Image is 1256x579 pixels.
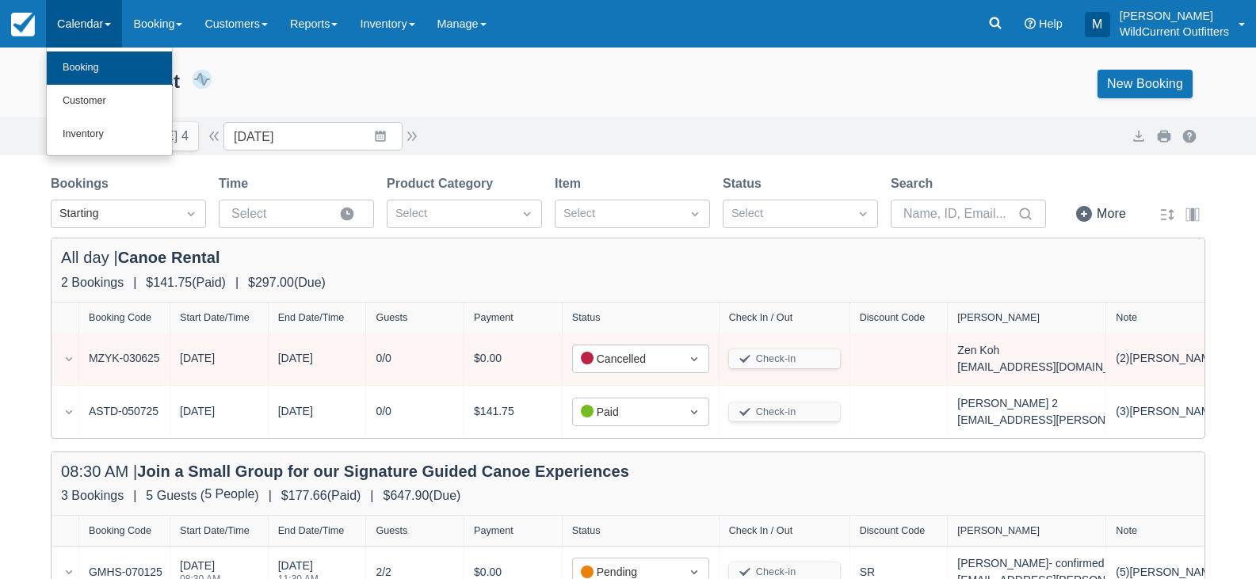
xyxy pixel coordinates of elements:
div: 0/0 [376,342,454,375]
div: [DATE] [180,403,215,426]
div: Note [1116,525,1137,536]
div: 0/0 [376,395,454,429]
div: ( ) [200,486,259,502]
div: Cancelled [581,350,672,368]
div: [DATE] [278,403,313,426]
span: Dropdown icon [687,206,703,222]
strong: Canoe Rental [118,249,220,266]
div: $177.66 ( Paid ) [281,486,361,505]
a: Booking [47,51,172,85]
div: [PERSON_NAME] 2 [957,395,1235,412]
div: 2 Bookings [61,273,124,292]
div: All day | [61,248,220,268]
input: Date [223,122,403,150]
div: Check In / Out [729,525,793,536]
div: $647.90 ( Due ) [384,486,461,505]
div: End Date/Time [278,525,345,536]
div: Check In / Out [729,312,793,323]
div: $141.75 [474,395,552,429]
a: [EMAIL_ADDRESS][DOMAIN_NAME] [957,360,1143,373]
div: Guests [376,525,407,536]
div: $297.00 ( Due ) [248,273,326,292]
div: Status [572,525,601,536]
div: Note [1116,312,1137,323]
div: [DATE] [278,350,313,373]
span: Dropdown icon [519,206,535,222]
span: Dropdown icon [686,351,702,367]
div: Status [572,312,601,323]
input: Select [231,200,336,228]
div: Start Date/Time [180,525,250,536]
img: checkfront-main-nav-mini-logo.png [11,13,35,36]
button: More [1071,200,1132,228]
label: Item [555,174,587,193]
div: [DATE] [180,350,215,373]
button: Check-in [729,402,840,421]
label: Status [723,174,768,193]
div: Guests [376,312,407,323]
div: | [361,486,383,505]
div: Start Date/Time [180,312,250,323]
p: WildCurrent Outfitters [1120,24,1229,40]
span: 5 People [204,486,254,502]
span: Help [1039,17,1063,30]
div: Discount Code [860,312,926,323]
div: [PERSON_NAME] [957,312,1040,323]
label: Product Category [387,174,499,193]
button: Check-in [729,349,840,368]
label: Time [219,174,254,193]
div: 5 Guests [146,486,258,505]
a: Customer [47,85,172,118]
div: | [124,486,146,505]
div: $0.00 [474,342,552,375]
div: M [1085,12,1110,37]
div: [PERSON_NAME] [957,525,1040,536]
button: Toggle Column Edit Modal [1183,205,1202,224]
div: Booking Code [89,312,151,323]
div: Booking Code [89,525,151,536]
div: Starting [59,205,169,223]
ul: Calendar [46,48,173,156]
div: | [259,486,281,505]
p: [PERSON_NAME] [1120,8,1229,24]
div: Paid [581,403,672,421]
div: Payment [474,312,513,323]
span: Dropdown icon [686,404,702,420]
div: [PERSON_NAME]- confirmed [957,555,1235,572]
i: Help [1025,18,1036,29]
div: Payment [474,525,513,536]
a: [EMAIL_ADDRESS][PERSON_NAME][DOMAIN_NAME] [957,413,1235,426]
span: Dropdown icon [855,206,871,222]
div: | [226,273,248,292]
a: MZYK-030625 [89,350,160,367]
a: ASTD-050725 [89,403,158,420]
label: Bookings [51,174,115,193]
input: Name, ID, Email... [903,200,1014,228]
div: 08:30 AM | [61,462,629,482]
a: New Booking [1098,70,1193,98]
div: Zen Koh [957,342,1143,359]
div: Discount Code [860,525,926,536]
div: $141.75 ( Paid ) [146,273,226,292]
strong: Join a Small Group for our Signature Guided Canoe Experiences [137,463,629,480]
span: Dropdown icon [183,206,199,222]
div: End Date/Time [278,312,345,323]
div: | [124,273,146,292]
div: 3 Bookings [61,486,124,505]
label: Search [891,174,939,193]
a: Inventory [47,118,172,151]
button: export [1129,127,1148,146]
